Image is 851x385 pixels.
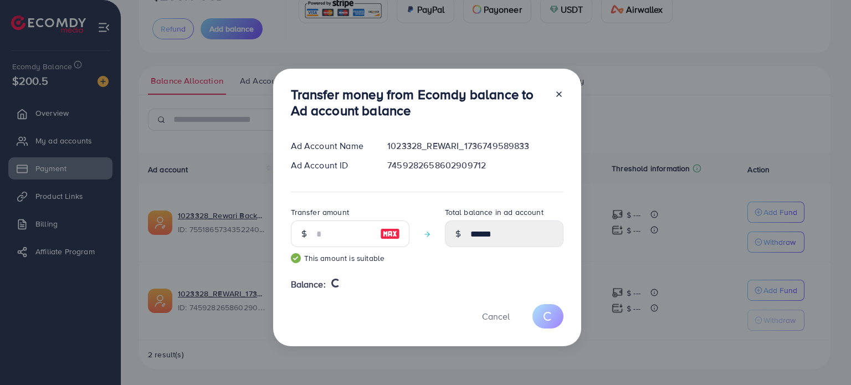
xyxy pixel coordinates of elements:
div: Ad Account ID [282,159,379,172]
img: image [380,227,400,240]
label: Transfer amount [291,207,349,218]
span: Balance: [291,278,326,291]
span: Cancel [482,310,510,322]
img: guide [291,253,301,263]
div: 1023328_REWARI_1736749589833 [378,140,572,152]
iframe: Chat [804,335,843,377]
label: Total balance in ad account [445,207,544,218]
small: This amount is suitable [291,253,409,264]
button: Cancel [468,304,524,328]
div: 7459282658602909712 [378,159,572,172]
div: Ad Account Name [282,140,379,152]
h3: Transfer money from Ecomdy balance to Ad account balance [291,86,546,119]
